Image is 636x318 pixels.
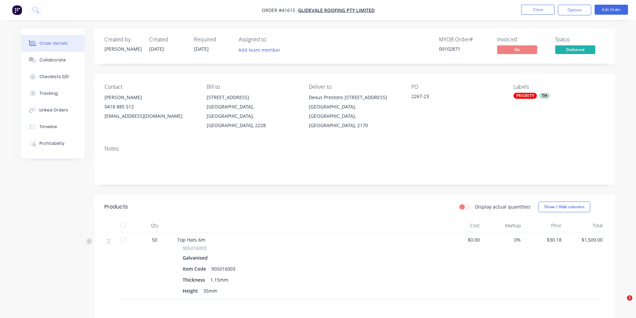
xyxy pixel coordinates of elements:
div: 00102871 [439,45,489,52]
div: PO [411,84,503,90]
div: Labels [513,84,605,90]
div: Bill to [207,84,298,90]
span: Delivered [555,45,595,54]
div: [GEOGRAPHIC_DATA], [GEOGRAPHIC_DATA], [GEOGRAPHIC_DATA], 2228 [207,102,298,130]
div: Required [194,36,231,43]
button: Profitability [21,135,84,152]
div: MYOB Order # [439,36,489,43]
span: $0.00 [444,236,480,243]
div: Price [523,219,565,232]
div: Dexus Prestons [STREET_ADDRESS][GEOGRAPHIC_DATA], [GEOGRAPHIC_DATA], [GEOGRAPHIC_DATA], 2170 [309,93,400,130]
span: 905016003 [183,245,207,252]
div: [PERSON_NAME]0418 885 512[EMAIL_ADDRESS][DOMAIN_NAME] [104,93,196,121]
div: Products [104,203,128,211]
div: Notes [104,145,605,152]
div: PRIORITY [513,93,537,99]
div: Dexus Prestons [STREET_ADDRESS] [309,93,400,102]
div: Profitability [39,140,64,146]
div: Invoiced [497,36,547,43]
div: Timeline [39,124,57,130]
span: Order #41615 - [262,7,298,13]
div: 905016003 [209,264,238,274]
div: Total [564,219,605,232]
div: 1.15mm [208,275,231,285]
span: 1 [627,295,632,301]
div: Galvanised [183,253,210,263]
div: Height [183,286,201,296]
div: 35mm [201,286,220,296]
button: Collaborate [21,52,84,68]
span: $1,509.00 [567,236,603,243]
div: [STREET_ADDRESS] [207,93,298,102]
button: Tracking [21,85,84,102]
div: Cost [442,219,483,232]
div: Assigned to [239,36,305,43]
div: Tracking [39,90,58,96]
button: Add team member [239,45,284,54]
div: Contact [104,84,196,90]
div: Created by [104,36,141,43]
span: 50 [152,236,157,243]
span: Top Hats 6m [177,237,205,243]
span: 0% [485,236,521,243]
div: 0418 885 512 [104,102,196,111]
button: Close [521,5,555,15]
div: Status [555,36,605,43]
a: Glidevale Roofing Pty Limited [298,7,375,13]
div: Item Code [183,264,209,274]
div: [PERSON_NAME] [104,93,196,102]
div: Markup [482,219,523,232]
span: [DATE] [194,46,209,52]
div: [GEOGRAPHIC_DATA], [GEOGRAPHIC_DATA], [GEOGRAPHIC_DATA], 2170 [309,102,400,130]
button: Linked Orders [21,102,84,118]
img: Factory [12,5,22,15]
div: Created [149,36,186,43]
div: [STREET_ADDRESS][GEOGRAPHIC_DATA], [GEOGRAPHIC_DATA], [GEOGRAPHIC_DATA], 2228 [207,93,298,130]
div: Order details [39,40,68,46]
span: $30.18 [526,236,562,243]
div: Deliver to [309,84,400,90]
iframe: Intercom live chat [613,295,629,311]
button: Edit Order [595,5,628,15]
button: Checklists 0/0 [21,68,84,85]
span: No [497,45,537,54]
div: Thickness [183,275,208,285]
button: Timeline [21,118,84,135]
span: [DATE] [149,46,164,52]
button: Add team member [235,45,284,54]
div: Linked Orders [39,107,68,113]
div: Checklists 0/0 [39,74,69,80]
div: [EMAIL_ADDRESS][DOMAIN_NAME] [104,111,196,121]
div: [PERSON_NAME] [104,45,141,52]
label: Display actual quantities [475,203,531,210]
button: Show / Hide columns [539,202,590,212]
div: TH [539,93,550,99]
div: Qty [135,219,175,232]
div: Collaborate [39,57,66,63]
button: Order details [21,35,84,52]
button: Options [558,5,591,15]
div: 2267-23 [411,93,495,102]
button: Delivered [555,45,595,55]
